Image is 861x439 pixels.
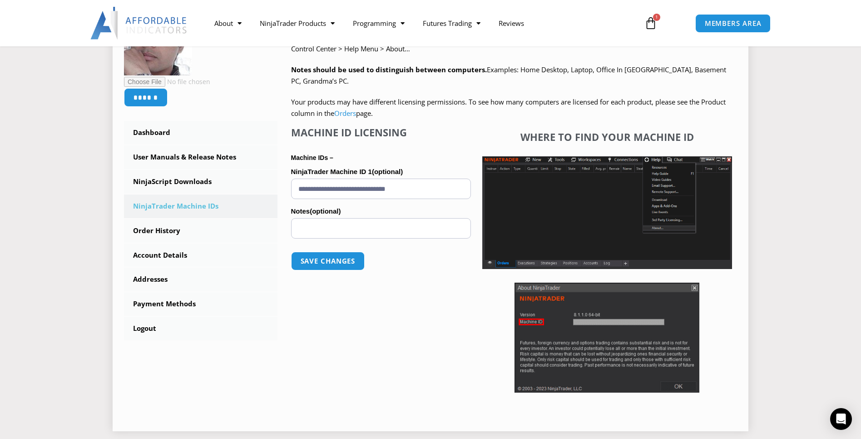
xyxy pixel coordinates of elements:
img: LogoAI | Affordable Indicators – NinjaTrader [90,7,188,40]
a: NinjaTrader Products [251,13,344,34]
a: 1 [631,10,671,36]
a: Order History [124,219,277,243]
button: Save changes [291,252,365,270]
a: NinjaTrader Machine IDs [124,195,277,218]
a: Logout [124,317,277,340]
span: (optional) [372,168,403,175]
span: Your products may have different licensing permissions. To see how many computers are licensed fo... [291,97,726,118]
a: Addresses [124,268,277,291]
nav: Account pages [124,121,277,340]
span: Examples: Home Desktop, Laptop, Office In [GEOGRAPHIC_DATA], Basement PC, Grandma’s PC. [291,65,726,86]
h4: Machine ID Licensing [291,126,471,138]
a: Account Details [124,244,277,267]
strong: Machine IDs – [291,154,333,161]
img: Screenshot 2025-01-17 114931 | Affordable Indicators – NinjaTrader [515,283,699,393]
a: About [205,13,251,34]
a: Orders [334,109,356,118]
a: MEMBERS AREA [695,14,771,33]
a: User Manuals & Release Notes [124,145,277,169]
a: Dashboard [124,121,277,145]
span: MEMBERS AREA [705,20,762,27]
a: Reviews [490,13,533,34]
a: Payment Methods [124,292,277,316]
nav: Menu [205,13,634,34]
span: (optional) [310,207,341,215]
span: 1 [653,14,660,21]
a: NinjaScript Downloads [124,170,277,194]
a: Futures Trading [414,13,490,34]
label: NinjaTrader Machine ID 1 [291,165,471,179]
strong: Notes should be used to distinguish between computers. [291,65,487,74]
h4: Where to find your Machine ID [482,131,732,143]
a: Programming [344,13,414,34]
div: Open Intercom Messenger [830,408,852,430]
label: Notes [291,205,471,218]
img: Screenshot 2025-01-17 1155544 | Affordable Indicators – NinjaTrader [482,156,732,269]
